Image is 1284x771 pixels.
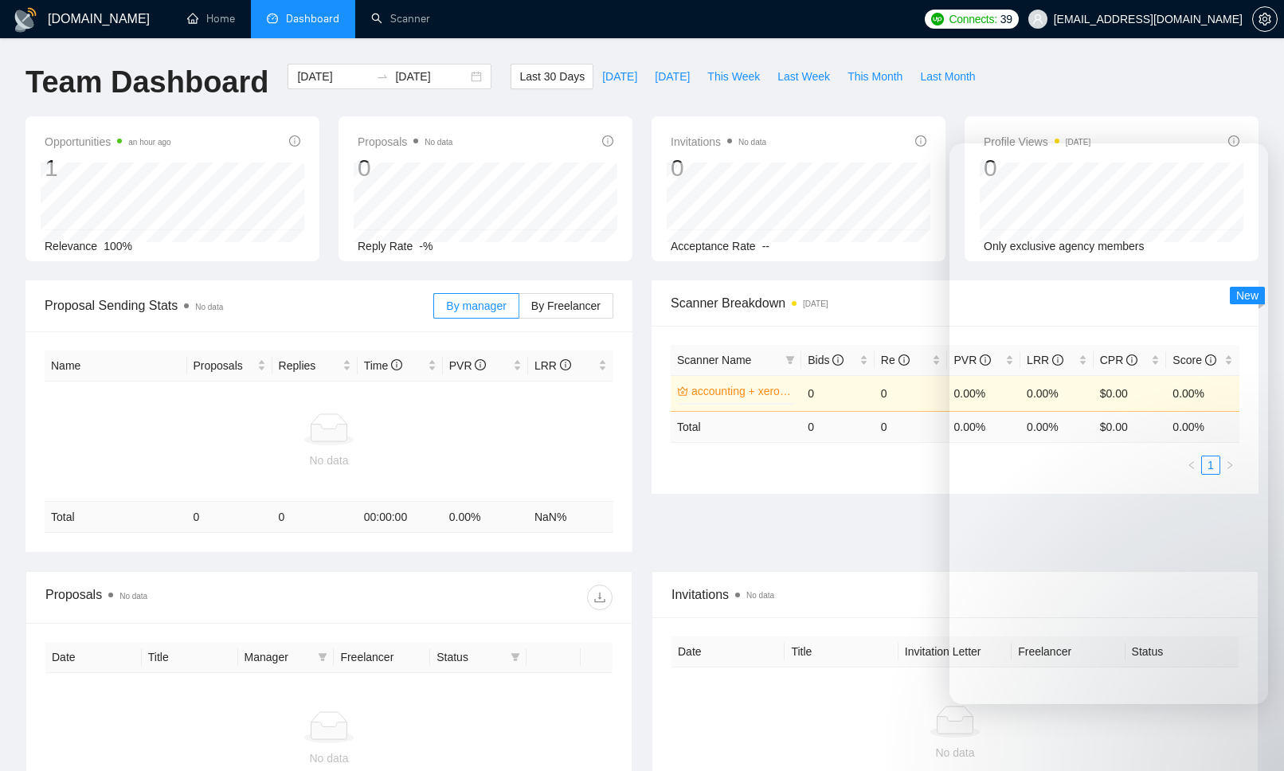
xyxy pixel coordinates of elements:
[1252,13,1278,25] a: setting
[785,355,795,365] span: filter
[782,348,798,372] span: filter
[425,138,452,147] span: No data
[691,382,792,400] a: accounting + xero long term
[272,502,358,533] td: 0
[13,7,38,33] img: logo
[684,744,1226,761] div: No data
[671,153,766,183] div: 0
[289,135,300,147] span: info-circle
[949,143,1268,704] iframe: To enrich screen reader interactions, please activate Accessibility in Grammarly extension settings
[436,648,504,666] span: Status
[286,12,339,25] span: Dashboard
[358,153,452,183] div: 0
[1228,135,1239,147] span: info-circle
[915,135,926,147] span: info-circle
[677,354,751,366] span: Scanner Name
[25,64,268,101] h1: Team Dashboard
[528,502,613,533] td: NaN %
[534,359,571,372] span: LRR
[245,648,312,666] span: Manager
[1252,6,1278,32] button: setting
[1230,717,1268,755] iframe: To enrich screen reader interactions, please activate Accessibility in Grammarly extension settings
[671,240,756,252] span: Acceptance Rate
[194,357,254,374] span: Proposals
[142,642,238,673] th: Title
[318,652,327,662] span: filter
[45,350,187,382] th: Name
[671,132,766,151] span: Invitations
[45,502,187,533] td: Total
[920,68,975,85] span: Last Month
[45,295,433,315] span: Proposal Sending Stats
[881,354,910,366] span: Re
[371,12,430,25] a: searchScanner
[947,411,1020,442] td: 0.00 %
[449,359,487,372] span: PVR
[587,585,613,610] button: download
[875,411,948,442] td: 0
[267,13,278,24] span: dashboard
[588,591,612,604] span: download
[931,13,944,25] img: upwork-logo.png
[279,357,339,374] span: Replies
[801,375,875,411] td: 0
[315,645,331,669] span: filter
[699,64,769,89] button: This Week
[391,359,402,370] span: info-circle
[45,153,171,183] div: 1
[839,64,911,89] button: This Month
[646,64,699,89] button: [DATE]
[785,636,898,667] th: Title
[446,299,506,312] span: By manager
[187,502,272,533] td: 0
[128,138,170,147] time: an hour ago
[947,375,1020,411] td: 0.00%
[297,68,370,85] input: Start date
[898,354,910,366] span: info-circle
[334,642,430,673] th: Freelancer
[560,359,571,370] span: info-circle
[511,64,593,89] button: Last 30 Days
[762,240,769,252] span: --
[984,132,1090,151] span: Profile Views
[45,642,142,673] th: Date
[593,64,646,89] button: [DATE]
[104,240,132,252] span: 100%
[531,299,601,312] span: By Freelancer
[419,240,433,252] span: -%
[376,70,389,83] span: swap-right
[376,70,389,83] span: to
[777,68,830,85] span: Last Week
[707,68,760,85] span: This Week
[801,411,875,442] td: 0
[875,375,948,411] td: 0
[671,293,1239,313] span: Scanner Breakdown
[671,411,801,442] td: Total
[671,636,785,667] th: Date
[395,68,468,85] input: End date
[45,585,329,610] div: Proposals
[655,68,690,85] span: [DATE]
[911,64,984,89] button: Last Month
[358,132,452,151] span: Proposals
[187,350,272,382] th: Proposals
[45,240,97,252] span: Relevance
[195,303,223,311] span: No data
[738,138,766,147] span: No data
[58,749,600,767] div: No data
[358,240,413,252] span: Reply Rate
[238,642,335,673] th: Manager
[769,64,839,89] button: Last Week
[51,452,607,469] div: No data
[808,354,844,366] span: Bids
[848,68,902,85] span: This Month
[187,12,235,25] a: homeHome
[358,502,443,533] td: 00:00:00
[475,359,486,370] span: info-circle
[1253,13,1277,25] span: setting
[602,135,613,147] span: info-circle
[272,350,358,382] th: Replies
[45,132,171,151] span: Opportunities
[949,10,996,28] span: Connects:
[602,68,637,85] span: [DATE]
